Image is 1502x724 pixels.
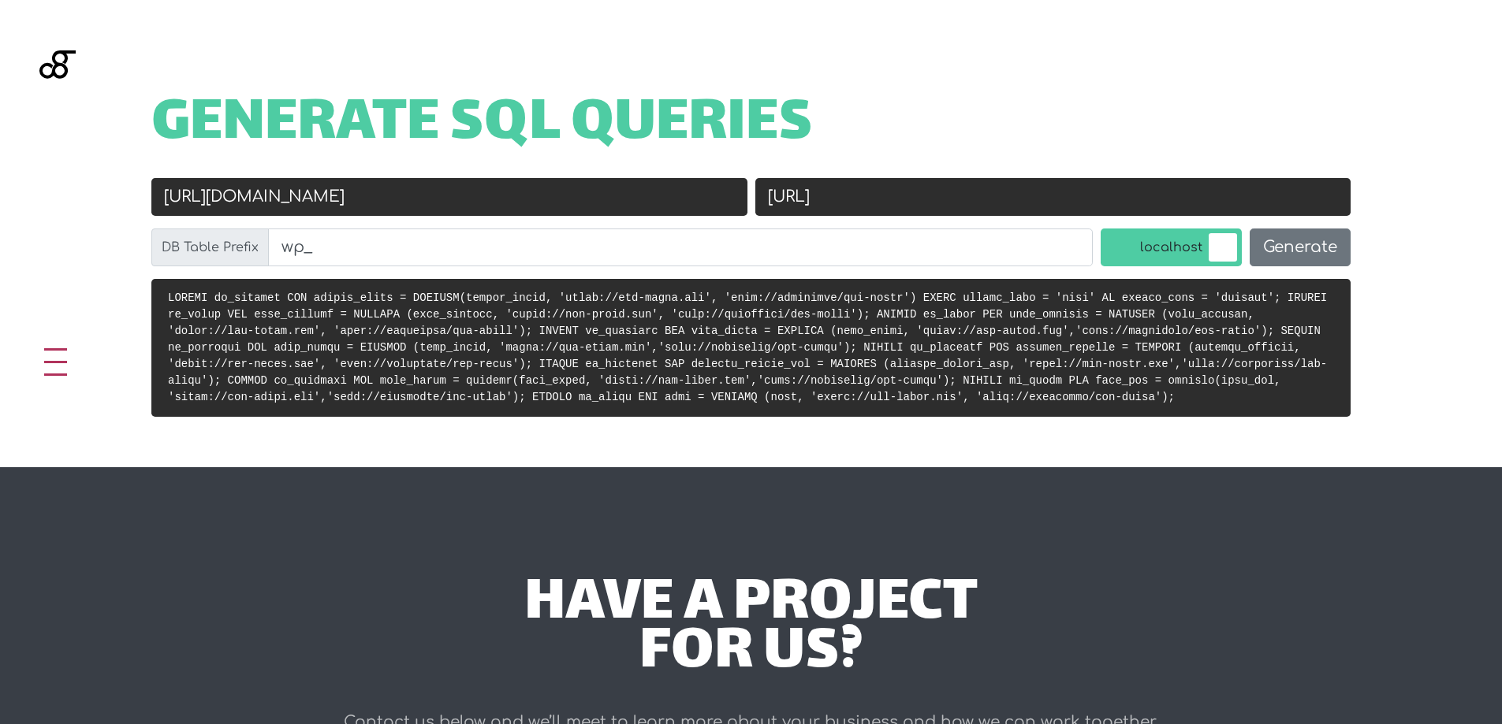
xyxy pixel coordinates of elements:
div: have a project for us? [284,581,1218,679]
img: Blackgate [39,50,76,169]
button: Generate [1250,228,1351,266]
input: New URL [755,178,1351,216]
input: Old URL [151,178,747,216]
input: wp_ [268,228,1093,266]
code: LOREMI do_sitamet CON adipis_elits = DOEIUSM(tempor_incid, 'utlab://etd-magna.ali', 'enim://admin... [168,291,1327,403]
span: Generate SQL Queries [151,101,813,150]
label: localhost [1101,228,1242,266]
label: DB Table Prefix [151,228,269,266]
